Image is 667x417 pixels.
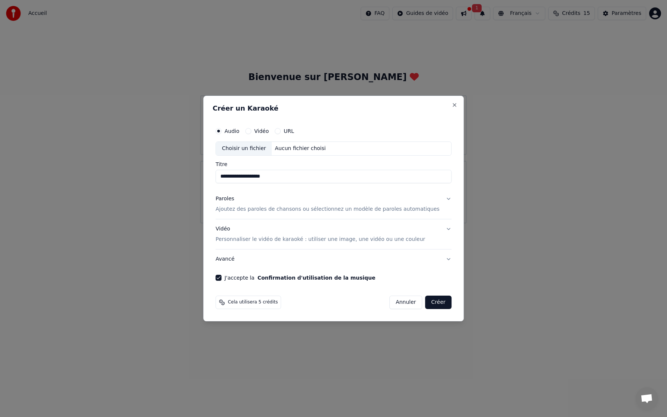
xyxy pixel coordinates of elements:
button: Annuler [389,296,422,309]
div: Aucun fichier choisi [272,145,329,152]
button: Avancé [216,249,451,269]
div: Vidéo [216,225,425,243]
span: Cela utilisera 5 crédits [228,299,278,305]
div: Paroles [216,195,234,203]
p: Personnaliser le vidéo de karaoké : utiliser une image, une vidéo ou une couleur [216,236,425,243]
button: J'accepte la [258,275,376,280]
label: URL [284,128,294,134]
button: VidéoPersonnaliser le vidéo de karaoké : utiliser une image, une vidéo ou une couleur [216,219,451,249]
label: J'accepte la [224,275,375,280]
div: Choisir un fichier [216,142,272,155]
label: Audio [224,128,239,134]
label: Vidéo [254,128,269,134]
button: Créer [425,296,451,309]
p: Ajoutez des paroles de chansons ou sélectionnez un modèle de paroles automatiques [216,206,440,213]
label: Titre [216,162,451,167]
h2: Créer un Karaoké [213,105,454,112]
button: ParolesAjoutez des paroles de chansons ou sélectionnez un modèle de paroles automatiques [216,189,451,219]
